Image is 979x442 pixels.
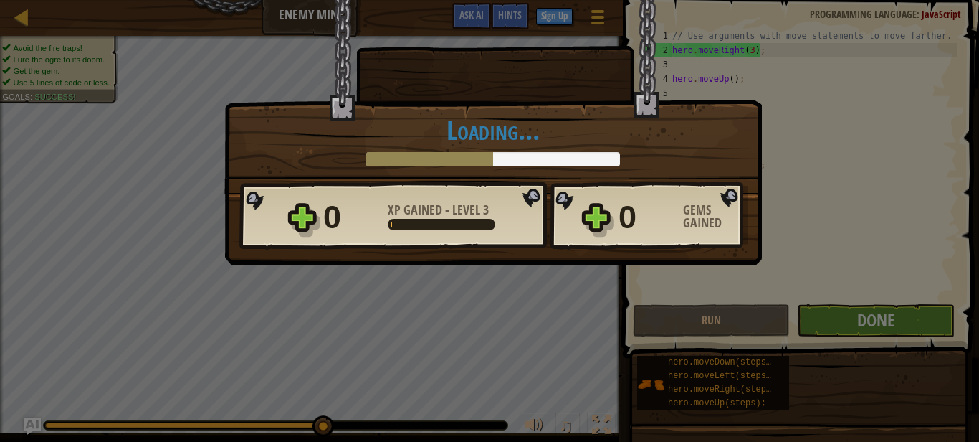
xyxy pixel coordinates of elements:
span: XP Gained [388,201,445,219]
span: Level [449,201,483,219]
div: - [388,204,489,217]
span: 3 [483,201,489,219]
div: 0 [619,194,674,240]
div: Gems Gained [683,204,748,230]
h1: Loading... [239,115,747,145]
div: 0 [323,194,379,240]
